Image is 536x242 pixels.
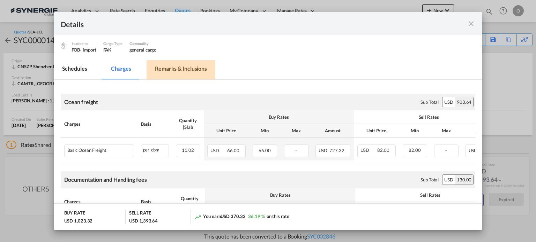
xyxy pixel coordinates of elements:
th: Max [281,124,312,138]
md-icon: icon-close fg-AAA8AD m-0 cursor [467,19,475,28]
md-icon: icon-trending-up [194,213,201,220]
div: 130.00 [455,175,473,185]
div: Documentation and Handling fees [64,176,147,184]
span: USD [319,148,329,153]
span: 36.19 % [248,213,265,219]
div: Sub Total [420,177,439,183]
div: Charges [64,121,134,127]
span: USD [469,148,478,153]
div: 903.64 [455,97,473,107]
div: Buy Rates [207,114,350,120]
div: Quantity | Slab [177,195,202,208]
div: SELL RATE [129,210,151,218]
div: Buy Rates [209,192,352,198]
th: Amount [313,202,355,216]
span: 66.00 [227,148,239,153]
th: Max [432,202,463,216]
div: You earn on this rate [194,213,289,220]
div: per_cbm [141,145,169,154]
th: Unit Price [354,124,399,138]
span: USD [210,148,226,153]
md-pagination-wrapper: Use the left and right arrow keys to navigate between tabs [54,60,222,79]
div: Sub Total [420,99,439,105]
span: 727.32 [329,148,344,153]
th: Max [282,202,313,216]
span: 82.00 [409,147,421,153]
div: Sell Rates [359,192,502,198]
md-tab-item: Remarks & Inclusions [147,60,215,79]
th: Amount [312,124,354,138]
div: Ocean freight [64,98,98,106]
div: USD 1,393.64 [129,218,158,224]
div: USD 1,023.32 [64,218,93,224]
div: FAK [103,47,122,53]
th: Min [251,202,282,216]
span: 66.00 [259,148,271,153]
div: FOB [72,47,96,53]
th: Unit Price [204,124,249,138]
th: Min [401,202,432,216]
div: Sell Rates [357,114,500,120]
span: 11.02 [182,147,194,153]
img: cargo.png [60,42,67,49]
span: general cargo [129,47,157,53]
div: USD [442,97,455,107]
div: BUY RATE [64,210,85,218]
div: Charges [64,198,134,205]
th: Min [249,124,281,138]
div: Quantity | Slab [176,117,200,130]
div: Basis [141,198,171,205]
div: Basic Ocean Freight [67,148,106,153]
th: Unit Price [205,202,251,216]
div: USD [442,175,455,185]
md-tab-item: Charges [103,60,140,79]
span: USD 370.32 [221,213,245,219]
md-dialog: Port of Loading ... [54,12,483,230]
th: Min [399,124,431,138]
th: Max [431,124,462,138]
div: Incoterms [72,40,96,47]
div: - import [80,47,96,53]
span: - [445,147,447,153]
span: - [295,148,297,153]
span: USD [360,147,377,153]
span: 82.00 [377,147,389,153]
md-tab-item: Schedules [54,60,96,79]
th: Amount [462,124,504,138]
th: Amount [463,202,505,216]
div: Details [61,19,434,28]
div: Cargo Type [103,40,122,47]
div: Basis [141,121,169,127]
div: Commodity [129,40,157,47]
th: Unit Price [355,202,401,216]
